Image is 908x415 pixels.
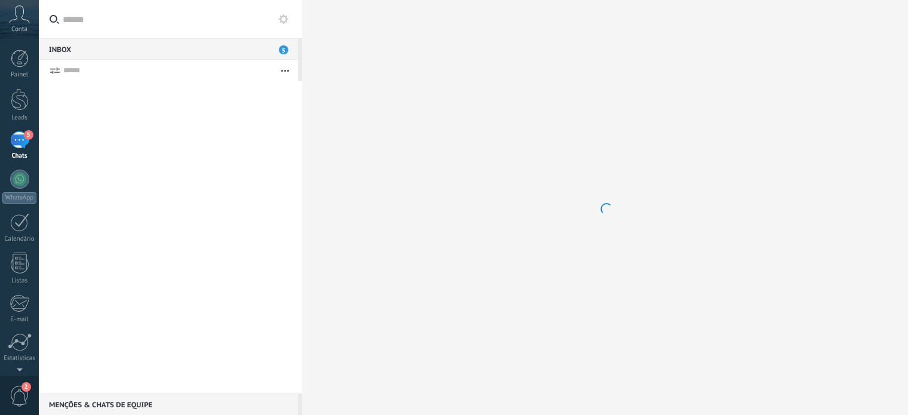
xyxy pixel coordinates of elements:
[2,71,37,79] div: Painel
[39,38,298,60] div: Inbox
[2,192,36,204] div: WhatsApp
[2,355,37,362] div: Estatísticas
[24,130,33,140] span: 5
[11,26,27,33] span: Conta
[2,152,37,160] div: Chats
[2,114,37,122] div: Leads
[2,235,37,243] div: Calendário
[39,394,298,415] div: Menções & Chats de equipe
[279,45,288,54] span: 5
[2,316,37,324] div: E-mail
[272,60,298,81] button: Mais
[21,382,31,392] span: 2
[2,277,37,285] div: Listas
